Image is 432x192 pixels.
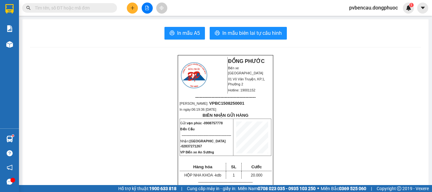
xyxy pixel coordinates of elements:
span: caret-down [420,5,426,11]
span: Cung cấp máy in - giấy in: [187,185,236,192]
span: Hỗ trợ kỹ thuật: [118,185,176,192]
span: 1 [233,173,235,177]
span: Bến xe [GEOGRAPHIC_DATA] [228,66,263,75]
span: Hàng hóa [193,164,213,169]
span: vạn phúc - [187,121,223,125]
img: icon-new-feature [406,5,411,11]
span: -------------------------------------------- [182,133,231,137]
sup: 1 [12,135,14,137]
img: solution-icon [6,25,13,32]
button: file-add [142,3,153,14]
span: In mẫu biên lai tự cấu hình [222,29,282,37]
button: printerIn mẫu biên lai tự cấu hình [210,27,287,40]
input: Tìm tên, số ĐT hoặc mã đơn [35,4,109,11]
button: printerIn mẫu A5 [164,27,205,40]
span: Miền Nam [238,185,316,192]
span: kdb [215,173,221,177]
button: caret-down [417,3,428,14]
span: pvbencau.dongphuoc [344,4,403,12]
span: copyright [397,186,401,191]
span: [PERSON_NAME]: [180,102,244,105]
span: printer [215,30,220,36]
span: Nhận: [180,139,225,148]
span: printer [170,30,175,36]
span: In ngày: [180,108,216,111]
span: 01 Võ Văn Truyện, KP.1, Phường 2 [228,77,265,86]
span: ⚪️ [317,187,319,190]
img: warehouse-icon [6,136,13,142]
button: plus [127,3,138,14]
span: 02837271267 [181,144,202,148]
span: [GEOGRAPHIC_DATA] - [180,139,225,148]
span: | [181,185,182,192]
span: Bến Cầu [180,127,194,131]
strong: 0708 023 035 - 0935 103 250 [258,186,316,191]
img: logo [180,61,208,89]
span: VP Bến xe An Sương [180,150,214,154]
strong: BIÊN NHẬN GỬI HÀNG [202,113,248,118]
img: logo-vxr [5,4,14,14]
span: SL [231,164,236,169]
span: Miền Bắc [321,185,366,192]
span: plus [130,6,135,10]
button: aim [156,3,167,14]
span: notification [7,164,13,170]
span: 1 [410,3,412,7]
span: aim [159,6,164,10]
strong: 1900 633 818 [149,186,176,191]
sup: 1 [409,3,414,7]
span: VPBC1508250001 [209,101,244,106]
span: 0908757778 [204,121,223,125]
span: Cước [251,164,262,169]
strong: ĐỒNG PHƯỚC [228,59,265,64]
p: ------------------------------------------- [180,180,271,185]
span: HỘP NHA KHOA - [184,173,221,177]
img: warehouse-icon [6,41,13,48]
span: 20.000 [251,173,262,177]
span: message [7,179,13,185]
span: file-add [145,6,149,10]
span: Gửi: [180,121,223,125]
span: question-circle [7,150,13,156]
span: ----------------------------------------- [195,95,256,100]
span: 06:19:36 [DATE] [192,108,216,111]
span: In mẫu A5 [177,29,200,37]
span: Hotline: 19001152 [228,88,256,92]
span: | [371,185,372,192]
span: search [26,6,31,10]
strong: 0369 525 060 [339,186,366,191]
